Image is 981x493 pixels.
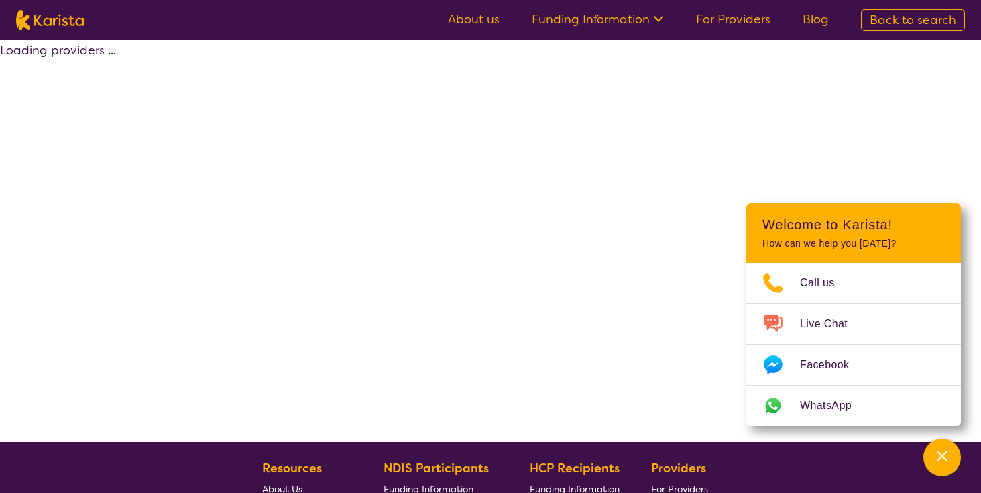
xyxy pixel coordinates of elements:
[800,355,865,375] span: Facebook
[762,217,945,233] h2: Welcome to Karista!
[746,203,961,426] div: Channel Menu
[448,11,500,28] a: About us
[530,460,620,476] b: HCP Recipients
[923,439,961,476] button: Channel Menu
[384,460,489,476] b: NDIS Participants
[762,238,945,250] p: How can we help you [DATE]?
[651,460,706,476] b: Providers
[861,9,965,31] a: Back to search
[696,11,770,28] a: For Providers
[532,11,664,28] a: Funding Information
[870,12,956,28] span: Back to search
[746,386,961,426] a: Web link opens in a new tab.
[800,314,864,334] span: Live Chat
[746,263,961,426] ul: Choose channel
[800,396,868,416] span: WhatsApp
[16,10,84,30] img: Karista logo
[262,460,322,476] b: Resources
[803,11,829,28] a: Blog
[800,273,851,293] span: Call us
